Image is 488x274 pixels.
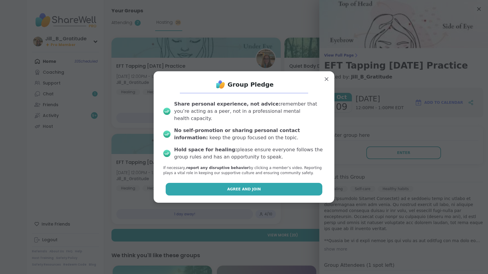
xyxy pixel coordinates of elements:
img: ShareWell Logo [214,79,227,91]
div: please ensure everyone follows the group rules and has an opportunity to speak. [174,146,325,161]
p: If necessary, by clicking a member‘s video. Reporting plays a vital role in keeping our supportiv... [163,165,325,176]
div: remember that you’re acting as a peer, not in a professional mental health capacity. [174,100,325,122]
div: keep the group focused on the topic. [174,127,325,141]
b: report any disruptive behavior [186,166,249,170]
b: Share personal experience, not advice: [174,101,281,107]
b: No self-promotion or sharing personal contact information: [174,128,300,140]
h1: Group Pledge [228,80,274,89]
button: Agree and Join [166,183,323,195]
b: Hold space for healing: [174,147,237,152]
span: Agree and Join [227,186,261,192]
